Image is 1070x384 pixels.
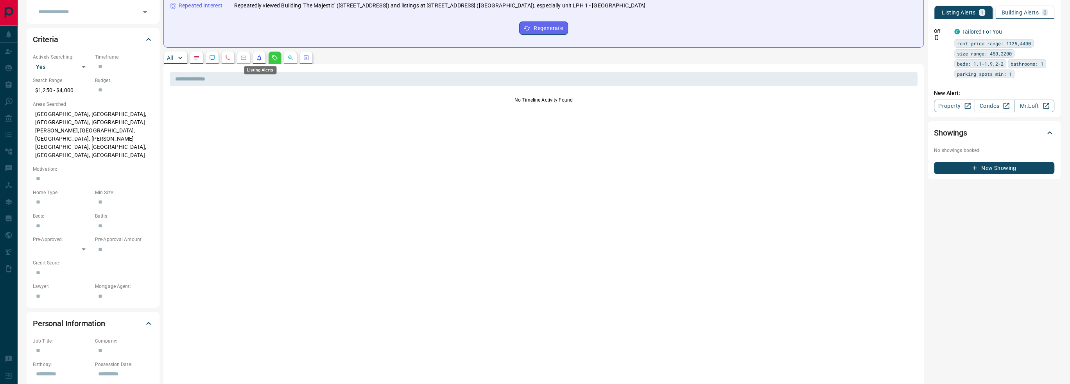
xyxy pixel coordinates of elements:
[33,101,153,108] p: Areas Searched:
[33,283,91,290] p: Lawyer:
[95,189,153,196] p: Min Size:
[167,55,173,61] p: All
[934,89,1054,97] p: New Alert:
[33,61,91,73] div: Yes
[934,35,939,40] svg: Push Notification Only
[974,100,1014,112] a: Condos
[957,50,1012,57] span: size range: 450,2200
[519,21,568,35] button: Regenerate
[95,236,153,243] p: Pre-Approval Amount:
[95,283,153,290] p: Mortgage Agent:
[33,77,91,84] p: Search Range:
[1011,60,1043,68] span: bathrooms: 1
[957,60,1004,68] span: beds: 1.1-1.9,2-2
[934,100,974,112] a: Property
[934,162,1054,174] button: New Showing
[934,147,1054,154] p: No showings booked
[934,28,950,35] p: Off
[225,55,231,61] svg: Calls
[256,55,262,61] svg: Listing Alerts
[33,108,153,162] p: [GEOGRAPHIC_DATA], [GEOGRAPHIC_DATA], [GEOGRAPHIC_DATA], [GEOGRAPHIC_DATA][PERSON_NAME], [GEOGRAP...
[194,55,200,61] svg: Notes
[140,7,151,18] button: Open
[33,236,91,243] p: Pre-Approved:
[1014,100,1054,112] a: Mr.Loft
[957,70,1012,78] span: parking spots min: 1
[287,55,294,61] svg: Opportunities
[934,123,1054,142] div: Showings
[942,10,976,15] p: Listing Alerts
[209,55,215,61] svg: Lead Browsing Activity
[934,127,967,139] h2: Showings
[95,213,153,220] p: Baths:
[244,66,276,74] div: Listing Alerts
[954,29,960,34] div: condos.ca
[33,314,153,333] div: Personal Information
[33,259,153,266] p: Credit Score:
[33,30,153,49] div: Criteria
[95,54,153,61] p: Timeframe:
[95,361,153,368] p: Possession Date:
[33,338,91,345] p: Job Title:
[33,54,91,61] p: Actively Searching:
[33,84,91,97] p: $1,250 - $4,000
[240,55,247,61] svg: Emails
[33,189,91,196] p: Home Type:
[957,39,1031,47] span: rent price range: 1125,4400
[303,55,309,61] svg: Agent Actions
[1043,10,1047,15] p: 0
[1002,10,1039,15] p: Building Alerts
[33,213,91,220] p: Beds:
[272,55,278,61] svg: Requests
[33,33,58,46] h2: Criteria
[33,317,105,330] h2: Personal Information
[95,77,153,84] p: Budget:
[980,10,984,15] p: 1
[95,338,153,345] p: Company:
[33,361,91,368] p: Birthday:
[234,2,646,10] p: Repeatedly viewed Building 'The Majestic' ([STREET_ADDRESS]) and listings at [STREET_ADDRESS] ([G...
[962,29,1002,35] a: Tailored For You
[179,2,222,10] p: Repeated Interest
[33,166,153,173] p: Motivation:
[170,96,918,104] p: No Timeline Activity Found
